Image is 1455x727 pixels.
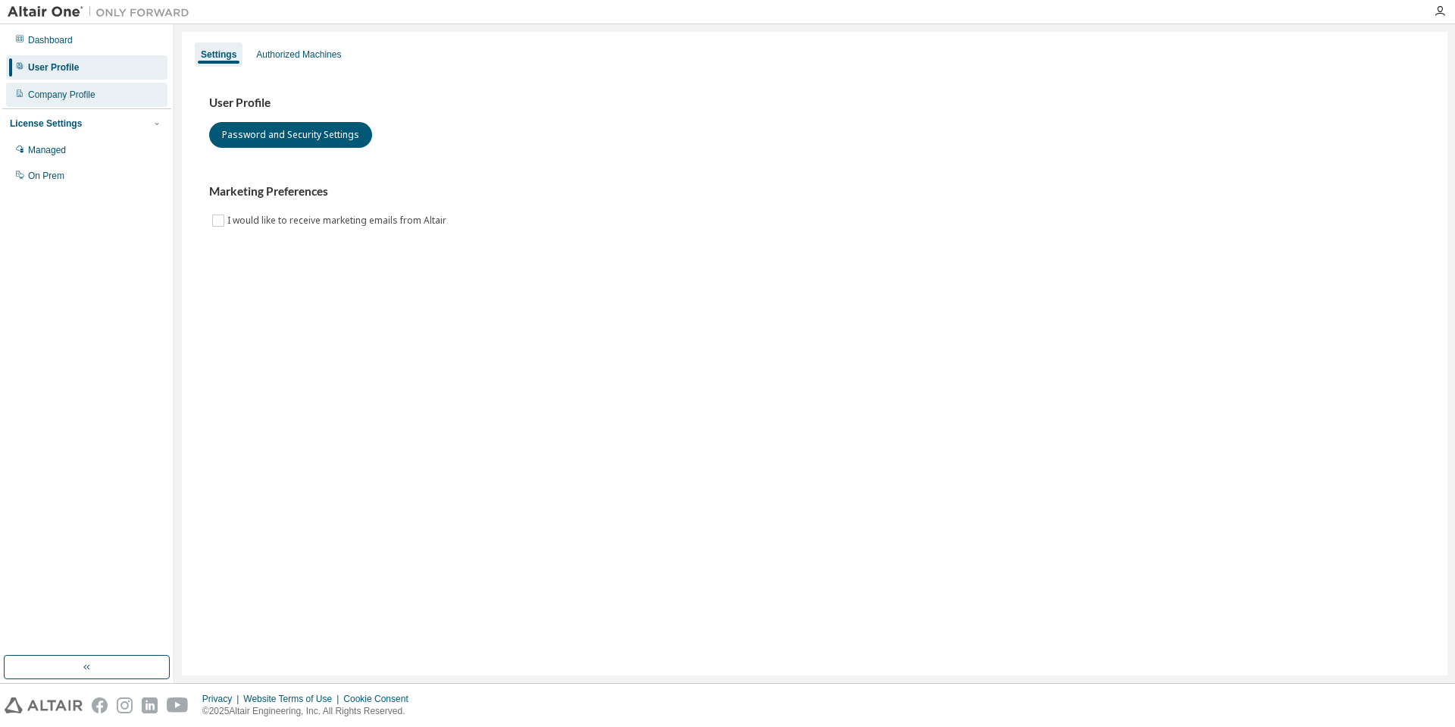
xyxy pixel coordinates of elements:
div: Authorized Machines [256,49,341,61]
p: © 2025 Altair Engineering, Inc. All Rights Reserved. [202,705,418,718]
h3: User Profile [209,96,1420,111]
div: On Prem [28,170,64,182]
div: User Profile [28,61,79,74]
img: Altair One [8,5,197,20]
div: Company Profile [28,89,95,101]
div: Settings [201,49,236,61]
div: Privacy [202,693,243,705]
div: Dashboard [28,34,73,46]
img: facebook.svg [92,697,108,713]
img: linkedin.svg [142,697,158,713]
img: altair_logo.svg [5,697,83,713]
img: instagram.svg [117,697,133,713]
h3: Marketing Preferences [209,184,1420,199]
label: I would like to receive marketing emails from Altair [227,212,449,230]
img: youtube.svg [167,697,189,713]
button: Password and Security Settings [209,122,372,148]
div: Cookie Consent [343,693,417,705]
div: Website Terms of Use [243,693,343,705]
div: Managed [28,144,66,156]
div: License Settings [10,118,82,130]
